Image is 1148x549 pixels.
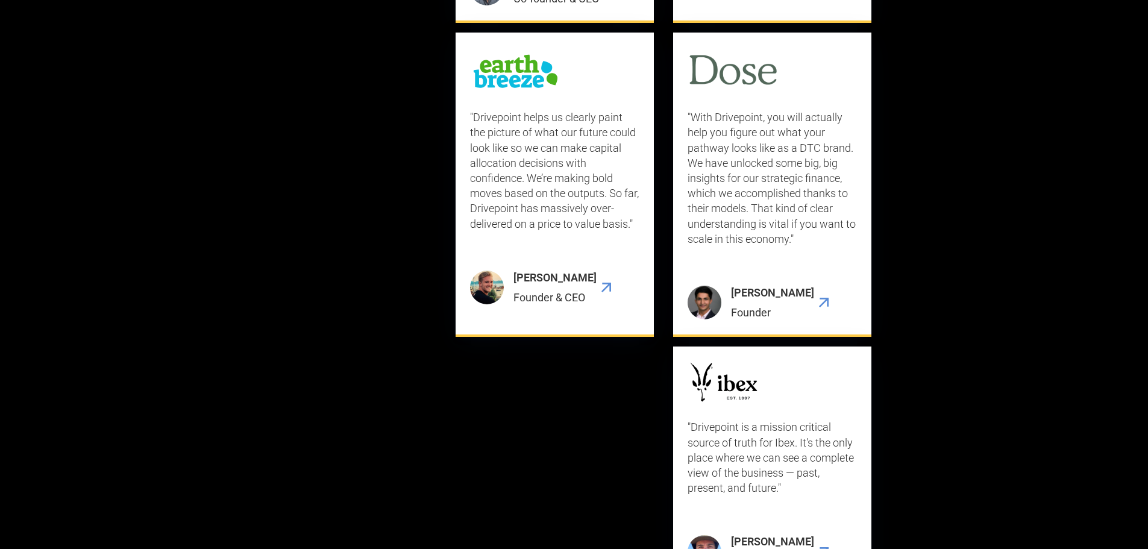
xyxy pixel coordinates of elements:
div: 8 / 9 [456,33,654,337]
a: "With Drivepoint, you will actually help you figure out what your pathway looks like as a DTC bra... [673,33,871,337]
div: [PERSON_NAME] [513,270,597,285]
a: "Drivepoint helps us clearly paint the picture of what our future could look like so we can make ... [456,33,654,337]
div: 7 / 9 [673,33,871,337]
div: Founder [731,305,814,320]
p: "With Drivepoint, you will actually help you figure out what your pathway looks like as a DTC bra... [688,110,857,246]
p: "Drivepoint helps us clearly paint the picture of what our future could look like so we can make ... [470,110,639,231]
div: Founder & CEO [513,290,597,305]
div: [PERSON_NAME] [731,534,814,549]
div: [PERSON_NAME] [731,285,814,300]
p: "Drivepoint is a mission critical source of truth for Ibex. It's the only place where we can see ... [688,419,857,495]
